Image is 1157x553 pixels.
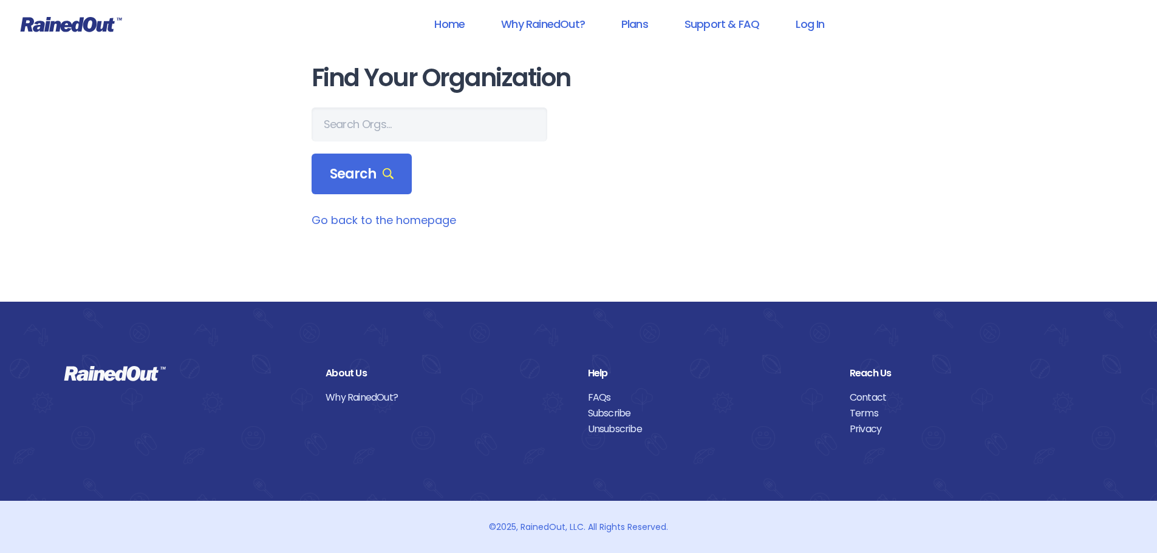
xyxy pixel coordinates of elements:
[850,405,1093,421] a: Terms
[326,365,569,381] div: About Us
[850,421,1093,437] a: Privacy
[588,390,831,405] a: FAQs
[485,10,601,38] a: Why RainedOut?
[312,64,846,92] h1: Find Your Organization
[588,365,831,381] div: Help
[588,421,831,437] a: Unsubscribe
[418,10,480,38] a: Home
[669,10,775,38] a: Support & FAQ
[312,154,412,195] div: Search
[312,212,456,228] a: Go back to the homepage
[326,390,569,405] a: Why RainedOut?
[780,10,840,38] a: Log In
[588,405,831,421] a: Subscribe
[850,390,1093,405] a: Contact
[850,365,1093,381] div: Reach Us
[312,107,547,141] input: Search Orgs…
[330,166,394,183] span: Search
[606,10,664,38] a: Plans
